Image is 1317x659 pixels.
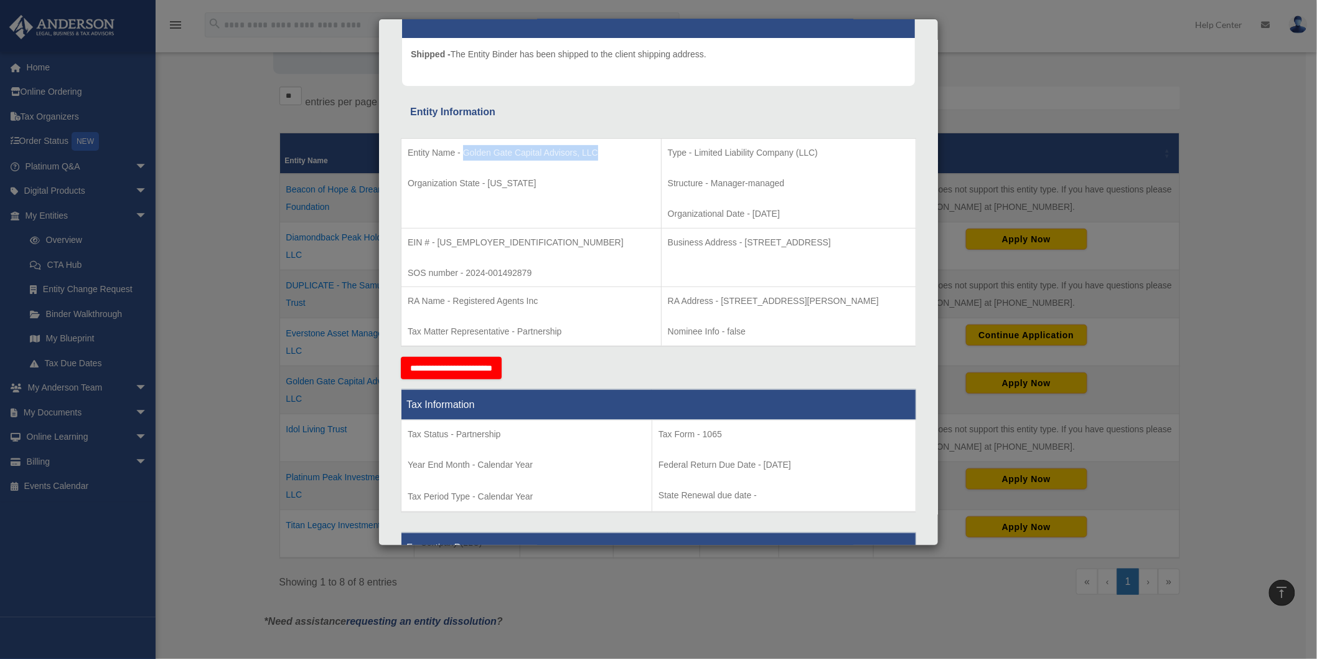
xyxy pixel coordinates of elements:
[411,47,706,62] p: The Entity Binder has been shipped to the client shipping address.
[410,103,907,121] div: Entity Information
[408,265,655,281] p: SOS number - 2024-001492879
[408,324,655,339] p: Tax Matter Representative - Partnership
[401,420,652,512] td: Tax Period Type - Calendar Year
[408,176,655,191] p: Organization State - [US_STATE]
[658,488,909,503] p: State Renewal due date -
[668,176,909,191] p: Structure - Manager-managed
[668,235,909,250] p: Business Address - [STREET_ADDRESS]
[668,293,909,309] p: RA Address - [STREET_ADDRESS][PERSON_NAME]
[401,389,916,420] th: Tax Information
[658,427,909,442] p: Tax Form - 1065
[411,49,451,59] span: Shipped -
[408,145,655,161] p: Entity Name - Golden Gate Capital Advisors, LLC
[658,457,909,473] p: Federal Return Due Date - [DATE]
[408,235,655,250] p: EIN # - [US_EMPLOYER_IDENTIFICATION_NUMBER]
[408,293,655,309] p: RA Name - Registered Agents Inc
[408,427,645,442] p: Tax Status - Partnership
[401,533,916,563] th: Formation Progress
[668,324,909,339] p: Nominee Info - false
[668,145,909,161] p: Type - Limited Liability Company (LLC)
[668,206,909,222] p: Organizational Date - [DATE]
[408,457,645,473] p: Year End Month - Calendar Year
